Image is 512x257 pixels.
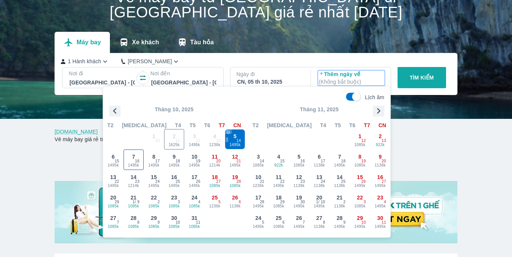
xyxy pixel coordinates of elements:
[205,190,225,211] button: 251236k5
[124,162,144,168] span: 1495k
[276,214,282,222] span: 25
[135,158,139,164] span: 16
[103,106,245,113] p: Tháng 10, 2025
[107,121,113,129] span: T2
[232,153,238,160] span: 12
[329,150,350,170] button: 71495k18
[248,211,269,231] button: 241495k5
[219,121,225,129] span: T7
[255,214,261,222] span: 24
[191,214,197,222] span: 31
[164,211,185,231] button: 301085k10
[377,173,383,181] span: 16
[185,162,204,168] span: 1495k
[232,194,238,201] span: 26
[267,121,312,129] span: [MEDICAL_DATA]
[196,220,200,226] span: 11
[269,183,289,189] span: 1495k
[216,179,221,185] span: 27
[321,158,325,164] span: 17
[205,150,225,170] button: 111214k20
[185,183,204,189] span: 1495k
[150,70,217,77] p: Nơi đến
[103,190,124,211] button: 201085k29
[276,194,282,201] span: 18
[58,152,457,166] h2: Chương trình giảm giá
[117,220,119,226] span: 7
[115,158,119,164] span: 15
[296,194,302,201] span: 19
[364,199,366,205] span: 3
[330,224,349,230] span: 1495k
[175,179,180,185] span: 25
[316,173,323,181] span: 13
[316,199,325,205] span: 1 / 10
[130,194,136,201] span: 21
[144,170,164,190] button: 151495k24
[144,150,164,170] button: 81495k17
[196,158,200,164] span: 19
[225,183,245,189] span: 1085k
[205,170,225,190] button: 181085k27
[309,170,330,190] button: 131138k24
[122,121,167,129] span: [MEDICAL_DATA]
[175,121,181,129] span: T4
[158,220,160,226] span: 9
[410,74,434,81] p: TÌM KIẾM
[310,203,329,209] span: 1495k
[319,70,384,86] p: Thêm ngày về
[115,179,119,185] span: 22
[289,162,309,168] span: 1085k
[196,179,200,185] span: 26
[377,214,383,222] span: 30
[310,224,329,230] span: 1138k
[124,150,144,170] button: 71495k16
[330,183,349,189] span: 1138k
[382,179,386,185] span: 27
[364,121,370,129] span: T7
[155,158,160,164] span: 17
[362,220,366,226] span: 10
[349,121,355,129] span: T6
[357,214,363,222] span: 29
[225,162,245,168] span: 1495k
[249,224,268,230] span: 1495k
[191,194,197,201] span: 24
[338,153,341,160] span: 7
[185,203,204,209] span: 1085k
[323,220,325,226] span: 8
[144,203,164,209] span: 1085k
[175,220,180,226] span: 10
[110,194,116,201] span: 20
[236,158,241,164] span: 21
[289,203,309,209] span: 1495k
[359,132,362,140] span: 1
[257,153,260,160] span: 3
[341,179,346,185] span: 25
[289,190,309,211] button: 191495k30
[191,153,197,160] span: 10
[110,173,116,181] span: 13
[249,162,268,168] span: 1085k
[350,190,370,211] button: 221085k3
[171,173,177,181] span: 16
[255,173,261,181] span: 10
[103,170,124,190] button: 131495k22
[276,173,282,181] span: 11
[289,150,309,170] button: 51085k16
[184,170,205,190] button: 171495k26
[269,150,289,170] button: 4922k15
[55,32,223,53] div: transportation tabs
[237,78,302,86] div: CN, 05 th 10, 2025
[370,190,390,211] button: 231495k4
[318,153,321,160] span: 6
[296,214,302,222] span: 26
[357,194,363,201] span: 22
[144,211,164,231] button: 291085k9
[384,199,386,205] span: 4
[233,121,241,129] span: CN
[359,153,362,160] span: 8
[370,203,390,209] span: 1495k
[370,129,390,150] button: 2922k13
[171,194,177,201] span: 23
